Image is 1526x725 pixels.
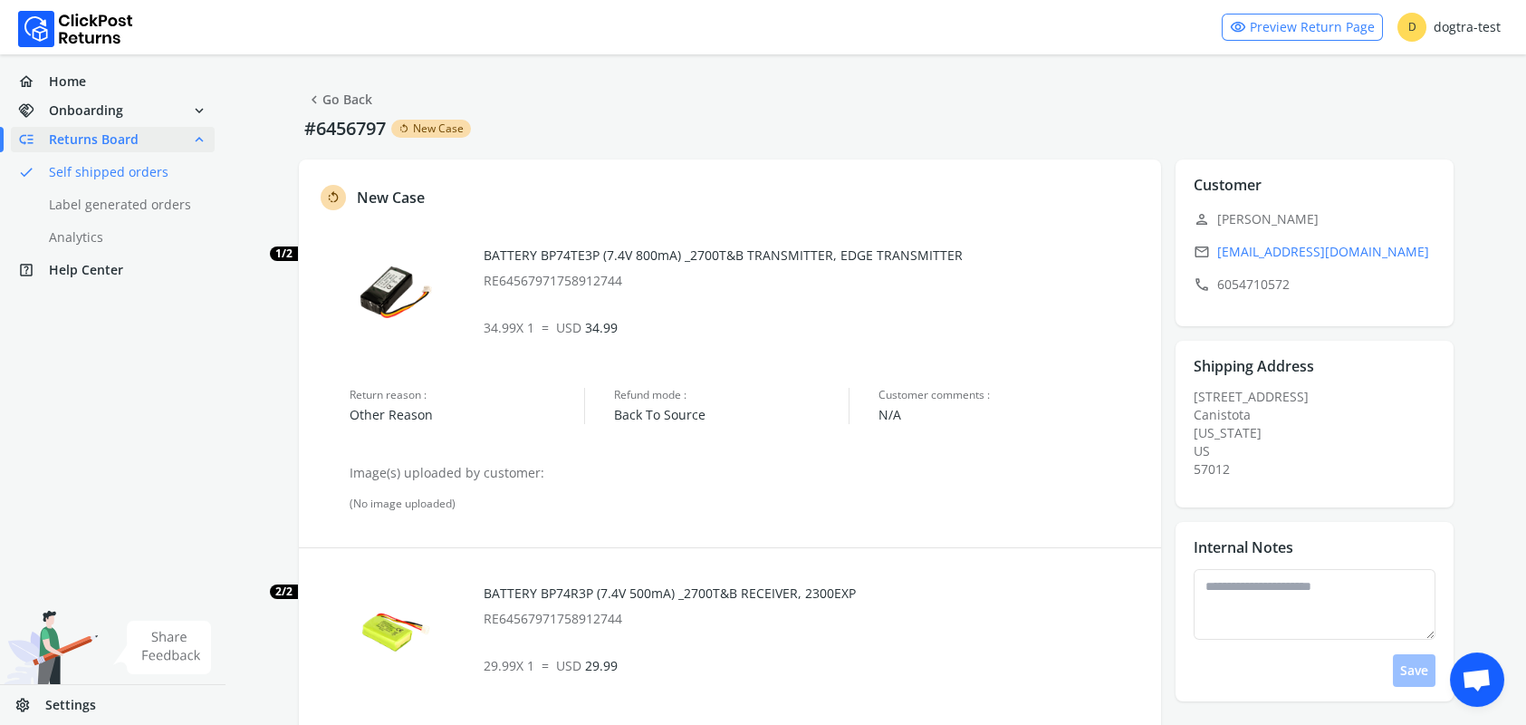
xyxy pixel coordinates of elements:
p: Shipping Address [1194,355,1314,377]
div: dogtra-test [1397,13,1501,42]
button: Save [1393,654,1435,687]
p: [PERSON_NAME] [1194,207,1446,232]
p: RE64567971758912744 [484,272,1143,290]
span: 1/2 [270,246,298,261]
span: USD [556,319,581,336]
span: visibility [1230,14,1246,40]
span: D [1397,13,1426,42]
a: doneSelf shipped orders [11,159,236,185]
span: expand_less [191,127,207,152]
span: low_priority [18,127,49,152]
p: #6456797 [299,116,391,141]
span: chevron_left [306,87,322,112]
p: RE64567971758912744 [484,610,1143,628]
a: Go Back [306,87,372,112]
div: Canistota [1194,406,1446,424]
span: rotate_left [326,187,341,208]
span: = [542,657,549,674]
div: (No image uploaded) [350,497,1143,511]
span: Back To Source [614,406,849,424]
span: USD [556,657,581,674]
span: Return reason : [350,388,584,402]
span: = [542,319,549,336]
span: Refund mode : [614,388,849,402]
span: Home [49,72,86,91]
span: expand_more [191,98,207,123]
div: BATTERY BP74TE3P (7.4V 800mA) _2700T&B TRANSMITTER, EDGE TRANSMITTER [484,246,1143,290]
a: Label generated orders [11,192,236,217]
img: row_image [350,246,440,337]
div: [STREET_ADDRESS] [1194,388,1446,478]
p: 6054710572 [1194,272,1446,297]
span: Returns Board [49,130,139,149]
span: rotate_left [398,121,409,136]
div: Open chat [1450,652,1504,707]
p: Customer [1194,174,1262,196]
p: 34.99 X 1 [484,319,1143,337]
span: Customer comments : [878,388,1143,402]
img: row_image [350,585,440,675]
span: Onboarding [49,101,123,120]
span: done [18,159,34,185]
a: homeHome [11,69,215,94]
p: Image(s) uploaded by customer: [350,464,1143,482]
div: US [1194,442,1446,460]
span: Other Reason [350,406,584,424]
span: New Case [413,121,464,136]
span: settings [14,692,45,718]
div: [US_STATE] [1194,424,1446,442]
span: N/A [878,406,1143,424]
a: visibilityPreview Return Page [1222,14,1383,41]
p: 29.99 X 1 [484,657,1143,675]
button: chevron_leftGo Back [299,83,379,116]
span: email [1194,239,1210,265]
div: BATTERY BP74R3P (7.4V 500mA) _2700T&B RECEIVER, 2300EXP [484,585,1143,628]
a: Analytics [11,225,236,250]
span: call [1194,272,1210,297]
img: Logo [18,11,133,47]
p: Internal Notes [1194,536,1293,558]
span: Settings [45,696,96,714]
span: Help Center [49,261,123,279]
span: home [18,69,49,94]
span: handshake [18,98,49,123]
span: 34.99 [556,319,618,336]
span: person [1194,207,1210,232]
a: help_centerHelp Center [11,257,215,283]
a: email[EMAIL_ADDRESS][DOMAIN_NAME] [1194,239,1446,265]
img: share feedback [113,621,212,674]
p: New Case [357,187,425,208]
span: 2/2 [270,585,298,599]
span: 29.99 [556,657,618,674]
div: 57012 [1194,460,1446,478]
span: help_center [18,257,49,283]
